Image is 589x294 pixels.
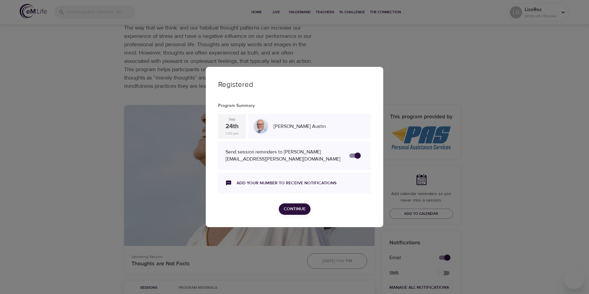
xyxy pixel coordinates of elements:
button: Continue [279,203,311,215]
p: Program Summary [218,103,371,109]
span: Continue [284,205,306,213]
div: [PERSON_NAME] Austin [271,120,368,133]
a: Add your number to receive notifications [237,180,336,186]
div: Send session reminders to [PERSON_NAME][EMAIL_ADDRESS][PERSON_NAME][DOMAIN_NAME] [225,149,343,163]
div: Sep [229,117,235,122]
div: 1:00 pm [225,131,239,136]
p: Registered [218,79,371,90]
div: 24th [225,122,239,131]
